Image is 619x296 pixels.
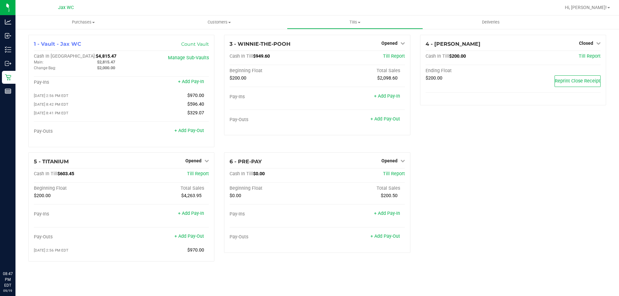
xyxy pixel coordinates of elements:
a: Deliveries [423,15,559,29]
span: Opened [185,158,201,163]
span: Reprint Close Receipt [555,78,600,84]
div: Total Sales [317,186,405,191]
span: $603.45 [57,171,74,177]
span: $2,000.00 [97,65,115,70]
span: $596.40 [187,101,204,107]
span: Cash In Till [426,53,449,59]
a: Count Vault [181,41,209,47]
span: 1 - Vault - Jax WC [34,41,81,47]
a: + Add Pay-In [374,93,400,99]
a: + Add Pay-Out [174,128,204,133]
a: + Add Pay-Out [370,234,400,239]
span: $970.00 [187,93,204,98]
iframe: Resource center [6,244,26,264]
span: $200.00 [34,193,51,198]
a: Manage Sub-Vaults [168,55,209,61]
span: Opened [381,158,398,163]
div: Pay-Ins [34,211,122,217]
span: $2,098.60 [377,75,398,81]
span: $4,815.47 [96,53,116,59]
div: Beginning Float [230,186,317,191]
inline-svg: Outbound [5,60,11,67]
span: Deliveries [473,19,508,25]
a: Purchases [15,15,151,29]
span: Customers [152,19,287,25]
div: Beginning Float [34,186,122,191]
div: Pay-Outs [34,129,122,134]
button: Reprint Close Receipt [555,75,601,87]
span: $329.07 [187,110,204,116]
a: Till Report [383,171,405,177]
p: 09/19 [3,288,13,293]
a: + Add Pay-Out [174,234,204,239]
a: Till Report [187,171,209,177]
span: [DATE] 8:42 PM EDT [34,102,68,107]
span: $200.00 [230,75,246,81]
span: Cash In Till [34,171,57,177]
a: + Add Pay-Out [370,116,400,122]
span: Closed [579,41,593,46]
div: Total Sales [317,68,405,74]
inline-svg: Inventory [5,46,11,53]
span: $970.00 [187,247,204,253]
span: 3 - WINNIE-THE-POOH [230,41,290,47]
span: $0.00 [253,171,265,177]
span: Cash In Till [230,53,253,59]
span: Tills [287,19,422,25]
a: + Add Pay-In [178,79,204,84]
span: [DATE] 2:56 PM EDT [34,248,68,253]
div: Pay-Outs [230,117,317,123]
span: $0.00 [230,193,241,198]
p: 08:47 PM EDT [3,271,13,288]
span: 5 - TITANIUM [34,158,69,165]
inline-svg: Inbound [5,33,11,39]
span: 4 - [PERSON_NAME] [426,41,480,47]
a: Customers [151,15,287,29]
span: [DATE] 2:56 PM EDT [34,93,68,98]
span: Opened [381,41,398,46]
div: Pay-Ins [230,94,317,100]
span: Change Bag: [34,66,56,70]
inline-svg: Retail [5,74,11,81]
span: Hi, [PERSON_NAME]! [565,5,607,10]
a: + Add Pay-In [374,211,400,216]
div: Pay-Outs [34,234,122,240]
span: Cash In [GEOGRAPHIC_DATA]: [34,53,96,59]
span: [DATE] 8:41 PM EDT [34,111,68,115]
a: + Add Pay-In [178,211,204,216]
span: Purchases [15,19,151,25]
span: $200.00 [449,53,466,59]
span: $4,263.95 [181,193,201,198]
div: Beginning Float [230,68,317,74]
inline-svg: Reports [5,88,11,94]
span: 6 - PRE-PAY [230,158,262,165]
span: $949.60 [253,53,270,59]
a: Tills [287,15,423,29]
a: Till Report [579,53,601,59]
span: $2,815.47 [97,60,115,64]
span: $200.50 [381,193,398,198]
span: Cash In Till [230,171,253,177]
div: Pay-Outs [230,234,317,240]
div: Pay-Ins [230,211,317,217]
div: Ending Float [426,68,513,74]
span: Jax WC [58,5,74,10]
span: $200.00 [426,75,442,81]
div: Pay-Ins [34,80,122,85]
inline-svg: Analytics [5,19,11,25]
a: Till Report [383,53,405,59]
div: Total Sales [122,186,209,191]
span: Main: [34,60,44,64]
